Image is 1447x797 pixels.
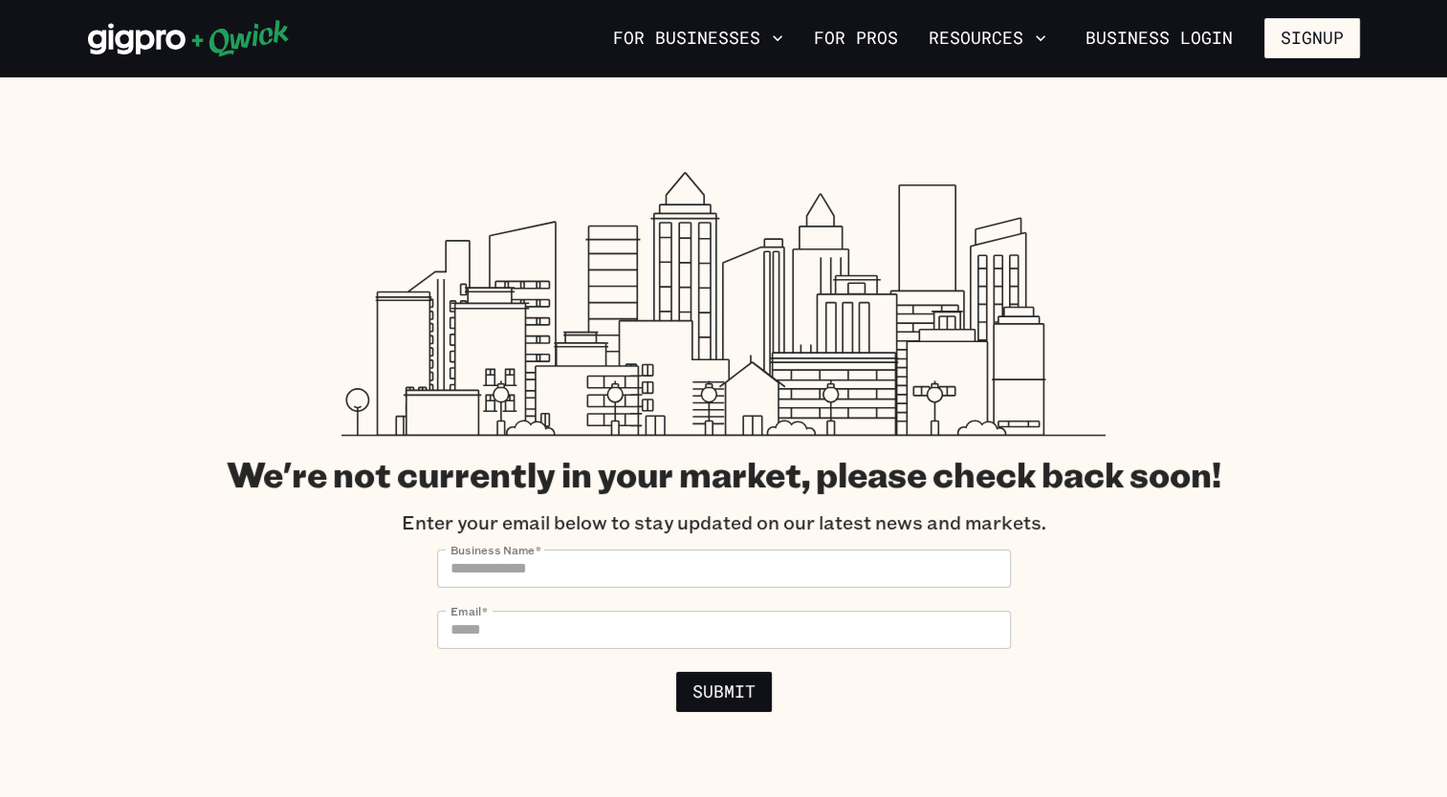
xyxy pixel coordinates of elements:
button: Resources [921,22,1054,54]
p: Enter your email below to stay updated on our latest news and markets. [402,510,1046,534]
label: Email [450,602,488,618]
button: Submit [676,672,772,712]
label: Business Name [450,541,541,557]
button: For Businesses [605,22,791,54]
button: Signup [1264,18,1360,58]
a: For Pros [806,22,906,54]
span: We're not currently in your market, please check back soon! [227,450,1221,497]
a: Business Login [1069,18,1249,58]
